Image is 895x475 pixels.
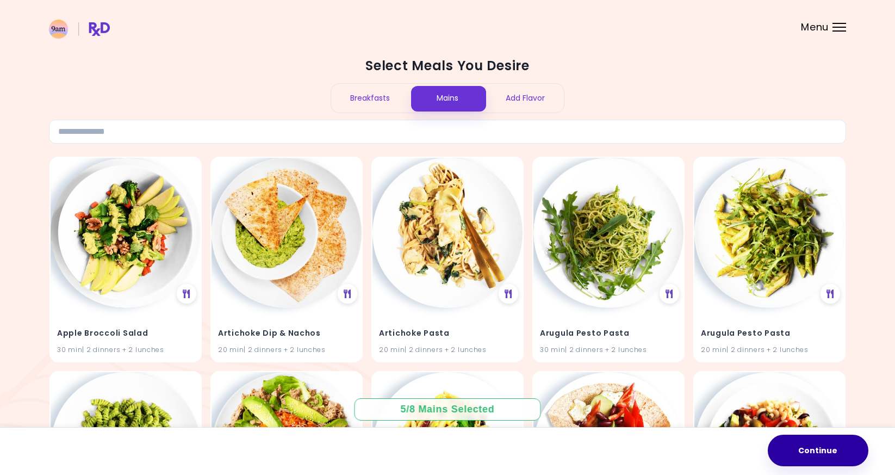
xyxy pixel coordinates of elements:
div: See Meal Plan [338,284,357,304]
div: 30 min | 2 dinners + 2 lunches [540,344,677,354]
div: Breakfasts [331,84,409,113]
h4: Arugula Pesto Pasta [540,325,677,342]
div: See Meal Plan [177,284,196,304]
div: 20 min | 2 dinners + 2 lunches [701,344,838,354]
button: Continue [768,435,868,466]
h4: Artichoke Dip & Nachos [218,325,355,342]
h4: Arugula Pesto Pasta [701,325,838,342]
h2: Select Meals You Desire [49,57,846,75]
div: 20 min | 2 dinners + 2 lunches [379,344,516,354]
h4: Apple Broccoli Salad [57,325,194,342]
div: 20 min | 2 dinners + 2 lunches [218,344,355,354]
div: 30 min | 2 dinners + 2 lunches [57,344,194,354]
div: See Meal Plan [660,284,679,304]
h4: Artichoke Pasta [379,325,516,342]
div: See Meal Plan [821,284,840,304]
span: Menu [801,22,829,32]
div: See Meal Plan [499,284,518,304]
div: 5 / 8 Mains Selected [393,403,502,416]
div: Mains [409,84,487,113]
div: Add Flavor [486,84,564,113]
img: RxDiet [49,20,110,39]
